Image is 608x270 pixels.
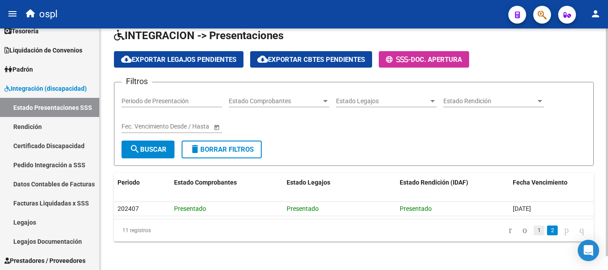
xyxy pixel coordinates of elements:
[513,205,531,212] span: [DATE]
[212,122,221,132] button: Open calendar
[257,54,268,64] mat-icon: cloud_download
[287,179,330,186] span: Estado Legajos
[560,226,573,235] a: go to next page
[7,8,18,19] mat-icon: menu
[4,26,39,36] span: Tesorería
[379,51,469,68] button: -Doc. Apertura
[287,205,319,212] span: Presentado
[505,226,516,235] a: go to first page
[443,97,536,105] span: Estado Rendición
[532,223,546,238] li: page 1
[182,141,262,158] button: Borrar Filtros
[257,56,365,64] span: Exportar Cbtes Pendientes
[121,54,132,64] mat-icon: cloud_download
[130,144,140,154] mat-icon: search
[114,29,284,42] span: INTEGRACION -> Presentaciones
[121,56,236,64] span: Exportar Legajos Pendientes
[250,51,372,68] button: Exportar Cbtes Pendientes
[39,4,57,24] span: ospl
[578,240,599,261] div: Open Intercom Messenger
[229,97,321,105] span: Estado Comprobantes
[519,226,531,235] a: go to previous page
[190,144,200,154] mat-icon: delete
[386,56,411,64] span: -
[114,173,170,192] datatable-header-cell: Periodo
[122,75,152,88] h3: Filtros
[118,205,139,212] span: 202407
[122,141,174,158] button: Buscar
[400,205,432,212] span: Presentado
[411,56,462,64] span: Doc. Apertura
[547,226,558,235] a: 2
[114,219,208,242] div: 11 registros
[336,97,429,105] span: Estado Legajos
[283,173,396,192] datatable-header-cell: Estado Legajos
[130,145,166,153] span: Buscar
[509,173,594,192] datatable-header-cell: Fecha Vencimiento
[174,205,206,212] span: Presentado
[513,179,567,186] span: Fecha Vencimiento
[114,51,243,68] button: Exportar Legajos Pendientes
[174,179,237,186] span: Estado Comprobantes
[190,145,254,153] span: Borrar Filtros
[400,179,468,186] span: Estado Rendición (IDAF)
[576,226,588,235] a: go to last page
[534,226,544,235] a: 1
[4,256,85,266] span: Prestadores / Proveedores
[590,8,601,19] mat-icon: person
[118,179,140,186] span: Periodo
[122,123,149,130] input: Start date
[396,173,509,192] datatable-header-cell: Estado Rendición (IDAF)
[157,123,200,130] input: End date
[546,223,559,238] li: page 2
[4,84,87,93] span: Integración (discapacidad)
[4,45,82,55] span: Liquidación de Convenios
[170,173,284,192] datatable-header-cell: Estado Comprobantes
[4,64,33,74] span: Padrón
